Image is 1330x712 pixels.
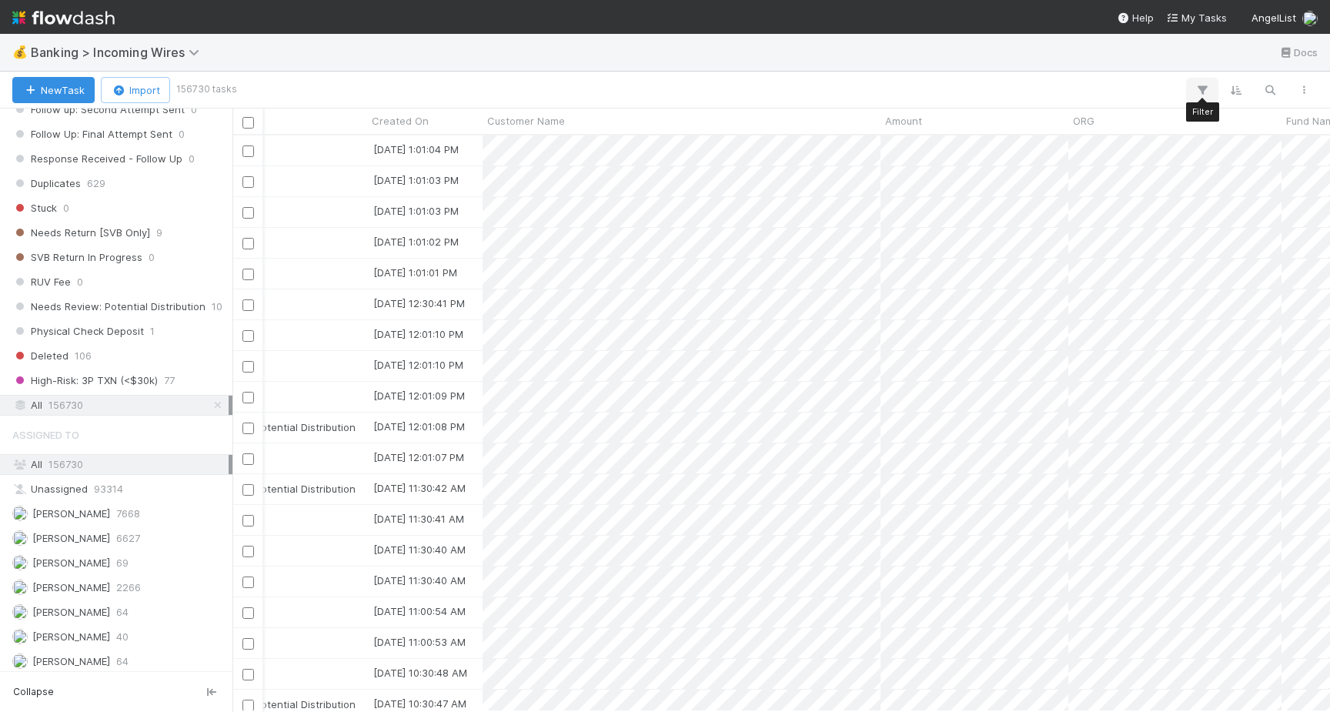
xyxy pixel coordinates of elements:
input: Toggle Row Selected [242,392,254,403]
span: 0 [63,199,69,218]
span: RUV Fee [12,272,71,292]
span: Amount [885,113,922,129]
a: Docs [1278,43,1318,62]
span: 69 [116,553,129,573]
img: avatar_15e6a745-65a2-4f19-9667-febcb12e2fc8.png [1302,11,1318,26]
div: [DATE] 1:01:01 PM [373,265,457,280]
div: [DATE] 11:30:40 AM [373,542,466,557]
span: 77 [164,371,175,390]
span: 1 [150,322,155,341]
img: logo-inverted-e16ddd16eac7371096b0.svg [12,5,115,31]
div: [DATE] 1:01:04 PM [373,142,459,157]
button: Import [101,77,170,103]
input: Toggle Row Selected [242,700,254,711]
span: 0 [77,272,83,292]
input: Toggle Row Selected [242,299,254,311]
span: Needs Review: Potential Distribution [12,297,206,316]
span: 156730 [48,396,83,415]
span: High-Risk: 3P TXN (<$30k) [12,371,158,390]
span: 9 [156,223,162,242]
span: Deleted [12,346,69,366]
div: [DATE] 1:01:03 PM [373,203,459,219]
input: Toggle Row Selected [242,607,254,619]
span: 10 [212,297,222,316]
input: Toggle Row Selected [242,515,254,526]
input: Toggle Row Selected [242,453,254,465]
div: [DATE] 11:00:53 AM [373,634,466,650]
div: [DATE] 10:30:48 AM [373,665,467,680]
input: Toggle Row Selected [242,207,254,219]
span: 0 [179,125,185,144]
span: Response Received - Follow Up [12,149,182,169]
img: avatar_a2647de5-9415-4215-9880-ea643ac47f2f.png [12,506,28,521]
span: SVB Return In Progress [12,248,142,267]
input: Toggle Row Selected [242,269,254,280]
span: 7668 [116,504,140,523]
div: [DATE] 11:30:40 AM [373,573,466,588]
span: 40 [116,627,129,647]
span: Collapse [13,685,54,699]
input: Toggle Row Selected [242,145,254,157]
span: Stuck [12,199,57,218]
a: My Tasks [1166,10,1227,25]
div: Unassigned [12,480,229,499]
div: Help [1117,10,1154,25]
button: NewTask [12,77,95,103]
span: Follow Up: Final Attempt Sent [12,125,172,144]
img: avatar_501ac9d6-9fa6-4fe9-975e-1fd988f7bdb1.png [12,580,28,595]
span: [PERSON_NAME] [32,507,110,520]
span: Duplicates [12,174,81,193]
span: 156730 [48,458,83,470]
img: avatar_ef15843f-6fde-4057-917e-3fb236f438ca.png [12,604,28,620]
span: [PERSON_NAME] [32,655,110,667]
span: ORG [1073,113,1094,129]
div: [DATE] 12:01:09 PM [373,388,465,403]
span: Banking > Incoming Wires [31,45,207,60]
div: [DATE] 12:30:41 PM [373,296,465,311]
input: Toggle Row Selected [242,361,254,373]
div: [DATE] 1:01:03 PM [373,172,459,188]
span: Follow up: Second Attempt Sent [12,100,185,119]
span: 64 [116,652,129,671]
div: All [12,396,229,415]
input: Toggle Row Selected [242,638,254,650]
div: [DATE] 11:30:41 AM [373,511,464,526]
span: 629 [87,174,105,193]
span: Assigned To [12,420,79,450]
span: AngelList [1251,12,1296,24]
span: Created On [372,113,429,129]
span: [PERSON_NAME] [32,581,110,593]
span: [PERSON_NAME] [32,557,110,569]
div: All [12,455,229,474]
span: My Tasks [1166,12,1227,24]
input: Toggle Row Selected [242,423,254,434]
input: Toggle All Rows Selected [242,117,254,129]
span: 2266 [116,578,141,597]
div: [DATE] 11:30:42 AM [373,480,466,496]
span: Physical Check Deposit [12,322,144,341]
small: 156730 tasks [176,82,237,96]
span: 0 [149,248,155,267]
img: avatar_b467e446-68e1-4310-82a7-76c532dc3f4b.png [12,530,28,546]
input: Toggle Row Selected [242,669,254,680]
input: Toggle Row Selected [242,176,254,188]
input: Toggle Row Selected [242,484,254,496]
span: [PERSON_NAME] [32,532,110,544]
span: [PERSON_NAME] [32,606,110,618]
img: avatar_abca0ba5-4208-44dd-8897-90682736f166.png [12,555,28,570]
span: 6627 [116,529,140,548]
img: avatar_31a23b92-6f17-4cd3-bc91-ece30a602713.png [12,629,28,644]
div: [DATE] 10:30:47 AM [373,696,466,711]
div: [DATE] 12:01:10 PM [373,326,463,342]
input: Toggle Row Selected [242,546,254,557]
span: 0 [191,100,197,119]
div: [DATE] 12:01:08 PM [373,419,465,434]
img: avatar_c7e3282f-884d-4380-9cdb-5aa6e4ce9451.png [12,654,28,669]
span: 💰 [12,45,28,58]
div: [DATE] 11:00:54 AM [373,603,466,619]
input: Toggle Row Selected [242,330,254,342]
div: [DATE] 1:01:02 PM [373,234,459,249]
span: 64 [116,603,129,622]
div: [DATE] 12:01:10 PM [373,357,463,373]
div: [DATE] 12:01:07 PM [373,450,464,465]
